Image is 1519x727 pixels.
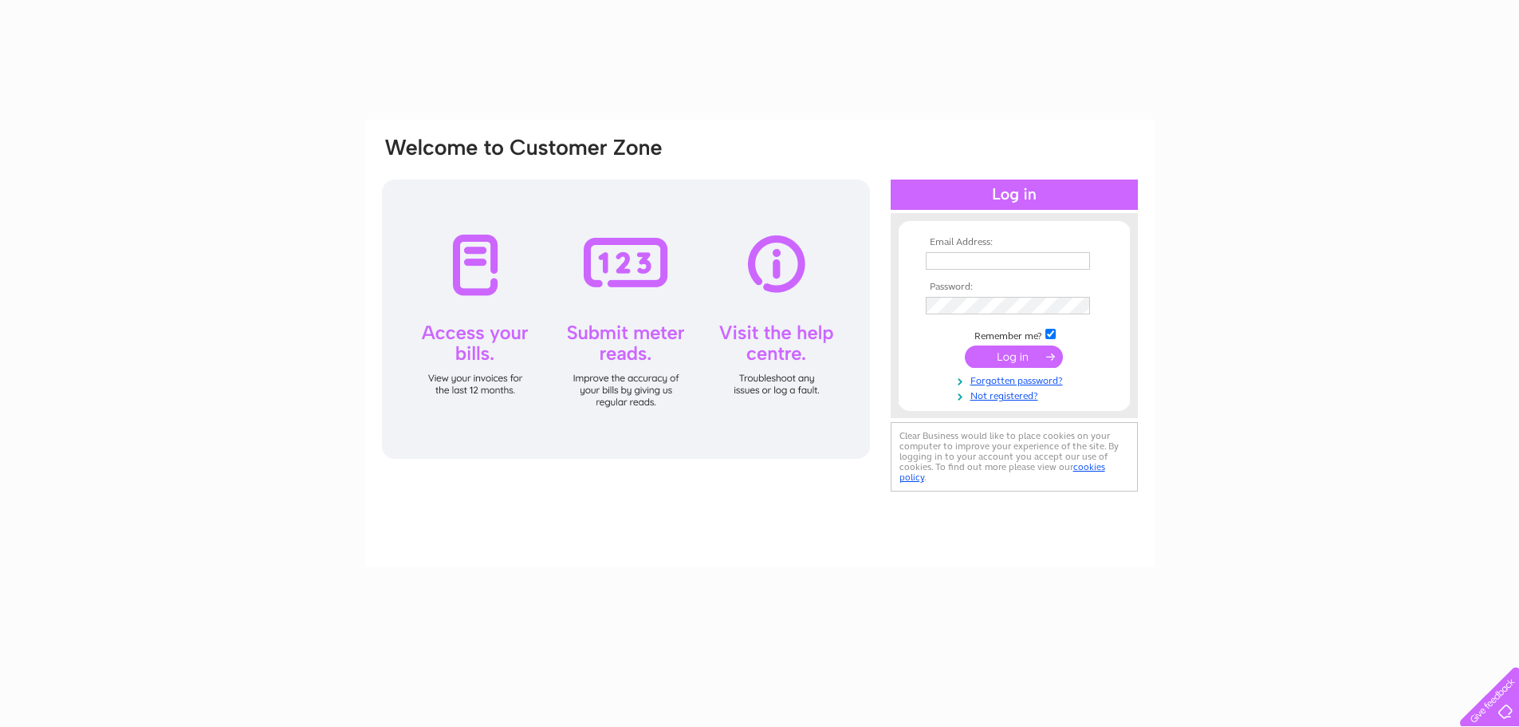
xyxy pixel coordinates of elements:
td: Remember me? [922,326,1107,342]
a: Forgotten password? [926,372,1107,387]
a: cookies policy [899,461,1105,483]
th: Password: [922,282,1107,293]
div: Clear Business would like to place cookies on your computer to improve your experience of the sit... [891,422,1138,492]
a: Not registered? [926,387,1107,402]
th: Email Address: [922,237,1107,248]
input: Submit [965,346,1063,368]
